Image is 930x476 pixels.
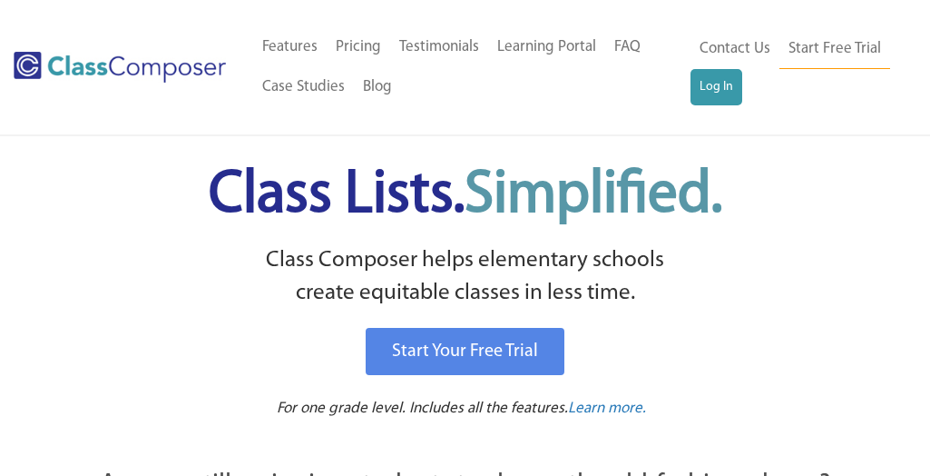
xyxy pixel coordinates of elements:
span: Simplified. [465,166,722,225]
span: For one grade level. Includes all the features. [277,401,568,416]
p: Class Composer helps elementary schools create equitable classes in less time. [18,244,912,311]
a: Start Your Free Trial [366,328,564,375]
a: Testimonials [390,27,488,67]
a: Contact Us [690,29,779,69]
a: Log In [690,69,742,105]
nav: Header Menu [690,29,903,105]
span: Start Your Free Trial [392,342,538,361]
img: Class Composer [14,52,226,83]
span: Learn more. [568,401,646,416]
a: FAQ [605,27,650,67]
a: Features [253,27,327,67]
span: Class Lists. [209,166,722,225]
a: Learn more. [568,398,646,421]
a: Blog [354,67,401,107]
a: Pricing [327,27,390,67]
a: Case Studies [253,67,354,107]
a: Start Free Trial [779,29,890,70]
a: Learning Portal [488,27,605,67]
nav: Header Menu [253,27,691,107]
